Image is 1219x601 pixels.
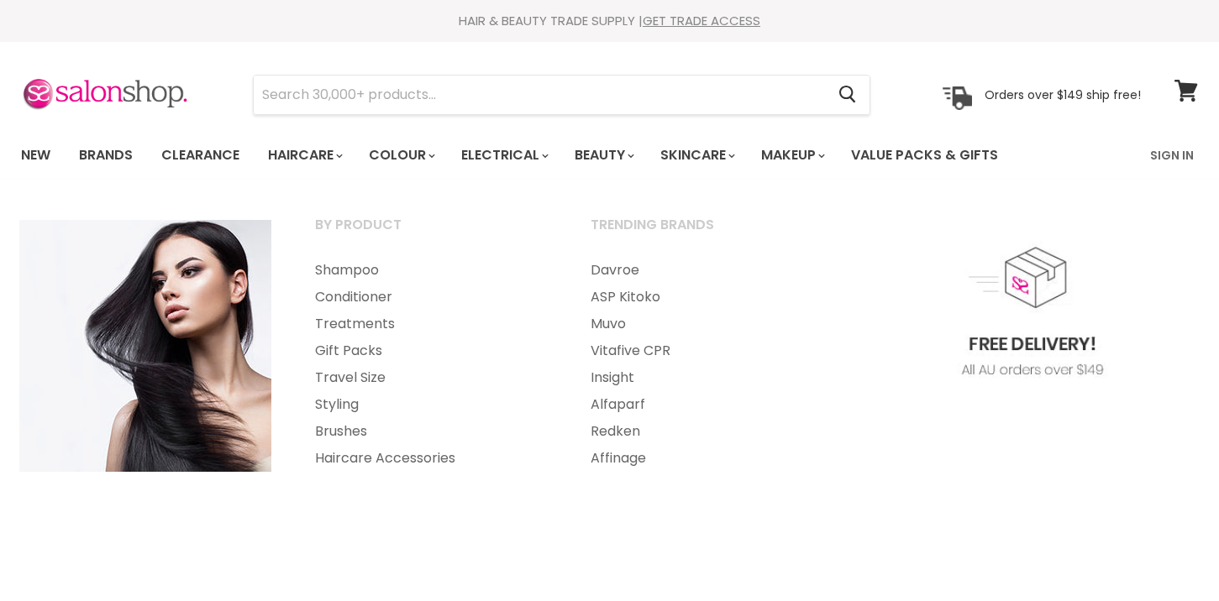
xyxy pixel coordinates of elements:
[294,257,566,472] ul: Main menu
[8,131,1075,180] ul: Main menu
[149,138,252,173] a: Clearance
[294,364,566,391] a: Travel Size
[562,138,644,173] a: Beauty
[570,311,842,337] a: Muvo
[294,212,566,253] a: By Product
[254,76,825,114] input: Search
[66,138,145,173] a: Brands
[253,75,870,115] form: Product
[570,212,842,253] a: Trending Brands
[570,364,842,391] a: Insight
[1140,138,1204,173] a: Sign In
[749,138,835,173] a: Makeup
[8,138,63,173] a: New
[570,391,842,418] a: Alfaparf
[570,337,842,364] a: Vitafive CPR
[570,445,842,472] a: Affinage
[570,284,842,311] a: ASP Kitoko
[294,311,566,337] a: Treatments
[838,138,1011,173] a: Value Packs & Gifts
[294,418,566,445] a: Brushes
[825,76,870,114] button: Search
[255,138,353,173] a: Haircare
[449,138,559,173] a: Electrical
[643,12,760,29] a: GET TRADE ACCESS
[570,418,842,445] a: Redken
[294,337,566,364] a: Gift Packs
[648,138,745,173] a: Skincare
[294,257,566,284] a: Shampoo
[570,257,842,284] a: Davroe
[294,284,566,311] a: Conditioner
[356,138,445,173] a: Colour
[294,391,566,418] a: Styling
[570,257,842,472] ul: Main menu
[294,445,566,472] a: Haircare Accessories
[985,86,1141,102] p: Orders over $149 ship free!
